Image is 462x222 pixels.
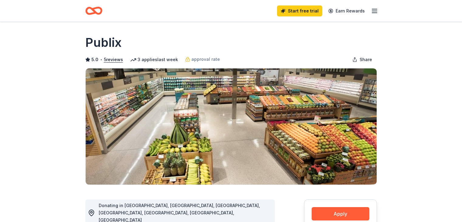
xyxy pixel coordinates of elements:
span: approval rate [191,56,220,63]
span: Share [360,56,372,63]
span: • [100,57,102,62]
button: Apply [312,207,369,220]
h1: Publix [85,34,121,51]
button: Share [347,54,377,66]
a: approval rate [185,56,220,63]
a: Home [85,4,102,18]
span: 5.0 [91,56,98,63]
a: Earn Rewards [325,5,368,16]
img: Image for Publix [86,68,377,185]
div: 3 applies last week [130,56,178,63]
button: 5reviews [104,56,123,63]
a: Start free trial [277,5,322,16]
